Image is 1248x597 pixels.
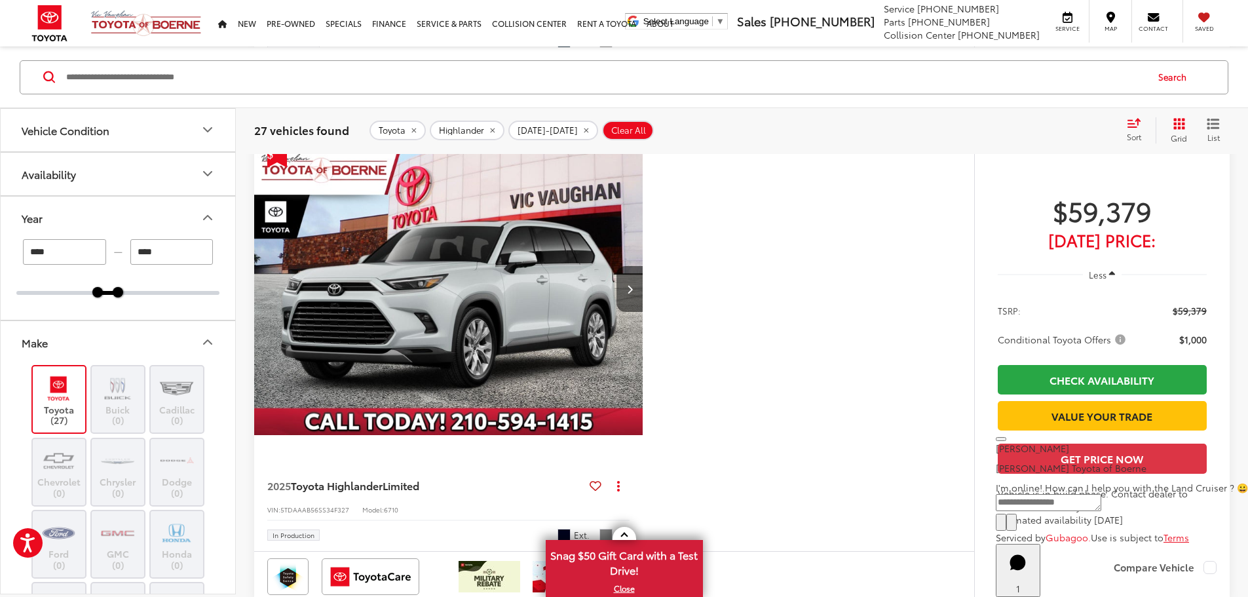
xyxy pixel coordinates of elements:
div: 2025 Toyota Highlander Limited 0 [254,143,644,435]
div: Availability [200,166,216,182]
img: Vic Vaughan Toyota of Boerne in Boerne, TX) [41,373,77,404]
p: [PERSON_NAME] Toyota of Boerne [996,461,1248,474]
a: Check Availability [998,365,1207,395]
span: Use is subject to [1091,531,1163,544]
span: $1,000 [1179,333,1207,346]
img: 2025 Toyota Grand Highlander Limited AWD [254,143,644,436]
span: dropdown dots [617,480,620,491]
img: Vic Vaughan Toyota of Boerne in Boerne, TX) [159,445,195,476]
button: Vehicle ConditionVehicle Condition [1,108,236,151]
a: Terms [1163,531,1189,544]
span: Grid [1171,132,1187,143]
label: Chrysler (0) [92,445,145,498]
span: In Production [273,532,314,539]
button: remove Toyota [369,120,426,140]
button: Less [1083,263,1122,286]
button: Toggle Chat Window [996,544,1040,597]
a: Select Language​ [643,16,725,26]
span: Service [884,2,915,15]
span: ▼ [716,16,725,26]
span: I'm online! How can I help you with the Land Cruiser ? 😀 [996,481,1248,494]
span: 1 [1016,582,1020,595]
button: remove Highlander [430,120,504,140]
span: $59,379 [1173,304,1207,317]
button: Conditional Toyota Offers [998,333,1130,346]
svg: Start Chat [1001,546,1035,580]
button: MakeMake [1,320,236,363]
img: Vic Vaughan Toyota of Boerne [90,10,202,37]
label: Dodge (0) [151,445,204,498]
span: Service [1053,24,1082,33]
span: Map [1096,24,1125,33]
span: [PHONE_NUMBER] [770,12,875,29]
img: Vic Vaughan Toyota of Boerne in Boerne, TX) [100,373,136,404]
button: Actions [607,474,630,497]
span: Sort [1127,131,1141,142]
span: Snag $50 Gift Card with a Test Drive! [547,541,702,581]
label: Honda (0) [151,517,204,570]
button: Clear All [602,120,654,140]
img: Vic Vaughan Toyota of Boerne in Boerne, TX) [41,517,77,548]
span: Model: [362,505,384,514]
img: Vic Vaughan Toyota of Boerne in Boerne, TX) [41,445,77,476]
span: Saved [1190,24,1219,33]
img: Vic Vaughan Toyota of Boerne in Boerne, TX) [100,517,136,548]
div: Availability [22,167,76,180]
span: Less [1089,269,1106,280]
span: [DATE] Price: [998,233,1207,246]
span: — [110,246,126,257]
span: $59,379 [998,194,1207,227]
div: Close[PERSON_NAME][PERSON_NAME] Toyota of BoerneI'm online! How can I help you with the Land Crui... [996,429,1248,544]
button: Close [996,437,1006,441]
span: Parts [884,15,905,28]
textarea: Type your message [996,494,1101,511]
div: Year [22,211,43,223]
span: ​ [712,16,713,26]
span: [PHONE_NUMBER] [958,28,1040,41]
img: /static/brand-toyota/National_Assets/toyota-military-rebate.jpeg?height=48 [459,561,520,592]
div: Make [200,334,216,350]
span: List [1207,131,1220,142]
img: Vic Vaughan Toyota of Boerne in Boerne, TX) [159,373,195,404]
button: List View [1197,117,1230,143]
img: Vic Vaughan Toyota of Boerne in Boerne, TX) [159,517,195,548]
span: Get Price Drop Alert [267,143,287,168]
div: Make [22,336,48,348]
span: [PHONE_NUMBER] [908,15,990,28]
input: Search by Make, Model, or Keyword [65,61,1146,92]
img: /static/brand-toyota/National_Assets/toyota-college-grad.jpeg?height=48 [533,561,594,592]
a: 2025Toyota HighlanderLimited [267,478,584,493]
span: [DATE]-[DATE] [518,125,578,135]
label: Toyota (27) [33,373,86,426]
img: Vic Vaughan Toyota of Boerne in Boerne, TX) [100,445,136,476]
span: Highlander [439,125,484,135]
span: 5TDAAAB56SS34F327 [280,505,349,514]
span: Limited [383,478,419,493]
a: Value Your Trade [998,401,1207,431]
span: 2025 [267,478,291,493]
span: Collision Center [884,28,955,41]
button: remove 2019-2025 [508,120,598,140]
a: 2025 Toyota Grand Highlander Limited AWD2025 Toyota Grand Highlander Limited AWD2025 Toyota Grand... [254,143,644,435]
button: Grid View [1156,117,1197,143]
img: ToyotaCare Vic Vaughan Toyota of Boerne Boerne TX [324,561,417,592]
input: minimum [23,239,106,264]
span: [PHONE_NUMBER] [917,2,999,15]
div: Vehicle Condition [22,123,109,136]
div: Year [200,210,216,225]
span: 6710 [384,505,398,514]
span: Sales [737,12,766,29]
button: Search [1146,60,1205,93]
img: Toyota Safety Sense Vic Vaughan Toyota of Boerne Boerne TX [270,561,306,592]
a: Gubagoo. [1046,531,1091,544]
span: Clear All [611,125,646,135]
label: GMC (0) [92,517,145,570]
span: Contact [1139,24,1168,33]
p: [PERSON_NAME] [996,442,1248,455]
button: Next image [616,266,643,312]
button: AvailabilityAvailability [1,152,236,195]
label: Cadillac (0) [151,373,204,426]
label: Chevrolet (0) [33,445,86,498]
span: Select Language [643,16,709,26]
